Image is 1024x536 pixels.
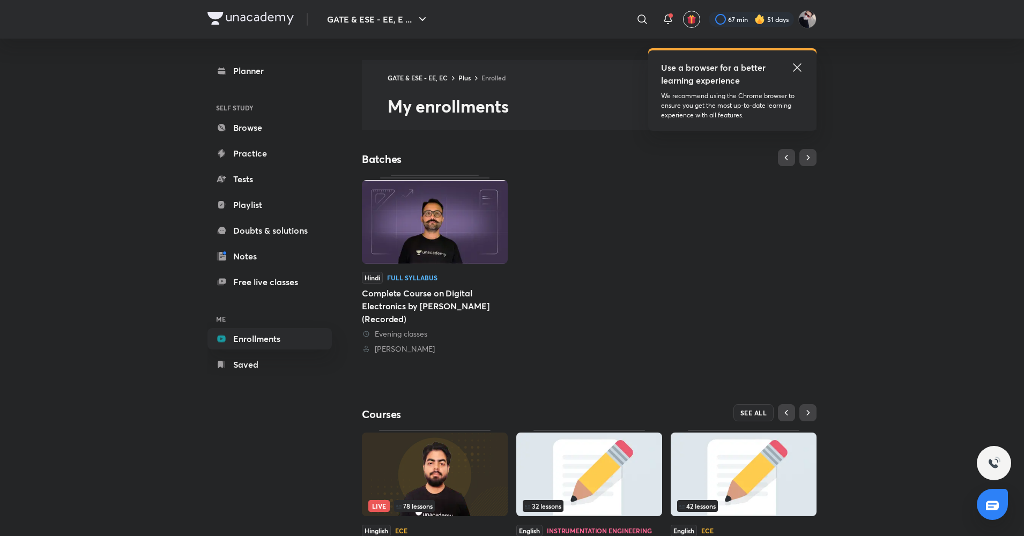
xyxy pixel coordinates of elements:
p: We recommend using the Chrome browser to ensure you get the most up-to-date learning experience w... [661,91,804,120]
img: Thumbnail [362,180,508,264]
div: Instrumentation Engineering [547,527,652,534]
a: Planner [207,60,332,81]
div: infosection [523,500,656,512]
img: Thumbnail [516,433,662,516]
img: Company Logo [207,12,294,25]
div: Complete Course on Digital Electronics by [PERSON_NAME] (Recorded) [362,287,508,325]
span: SEE ALL [740,409,767,416]
div: infocontainer [523,500,656,512]
button: avatar [683,11,700,28]
span: 32 lessons [525,503,561,509]
div: ECE [701,527,714,534]
a: Browse [207,117,332,138]
span: 78 lessons [396,503,433,509]
button: SEE ALL [733,404,774,421]
a: Tests [207,168,332,190]
h6: ME [207,310,332,328]
a: Free live classes [207,271,332,293]
h4: Courses [362,407,589,421]
div: left [368,500,501,512]
img: Thumbnail [671,433,817,516]
div: infosection [677,500,810,512]
div: Evening classes [362,329,508,339]
div: infocontainer [368,500,501,512]
div: infocontainer [677,500,810,512]
h4: Batches [362,152,589,166]
img: avatar [687,14,696,24]
a: Plus [458,73,471,82]
a: Enrolled [481,73,506,82]
img: streak [754,14,765,25]
span: Live [368,500,390,512]
a: Playlist [207,194,332,215]
div: ECE [395,527,407,534]
span: Hindi [362,272,383,284]
a: Notes [207,245,332,267]
a: Doubts & solutions [207,220,332,241]
span: 42 lessons [679,503,716,509]
div: Siddharth Sabharwal [362,344,508,354]
h6: SELF STUDY [207,99,332,117]
a: Saved [207,354,332,375]
a: ThumbnailHindiFull SyllabusComplete Course on Digital Electronics by [PERSON_NAME] (Recorded) Eve... [362,175,508,354]
h2: My enrollments [388,95,817,117]
button: GATE & ESE - EE, E ... [321,9,435,30]
h5: Use a browser for a better learning experience [661,61,768,87]
div: left [677,500,810,512]
a: Practice [207,143,332,164]
img: Ashutosh Tripathi [798,10,817,28]
a: Company Logo [207,12,294,27]
div: left [523,500,656,512]
div: Full Syllabus [387,274,437,281]
a: GATE & ESE - EE, EC [388,73,448,82]
img: ttu [988,457,1000,470]
a: Enrollments [207,328,332,349]
img: Thumbnail [362,433,508,516]
div: infosection [368,500,501,512]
